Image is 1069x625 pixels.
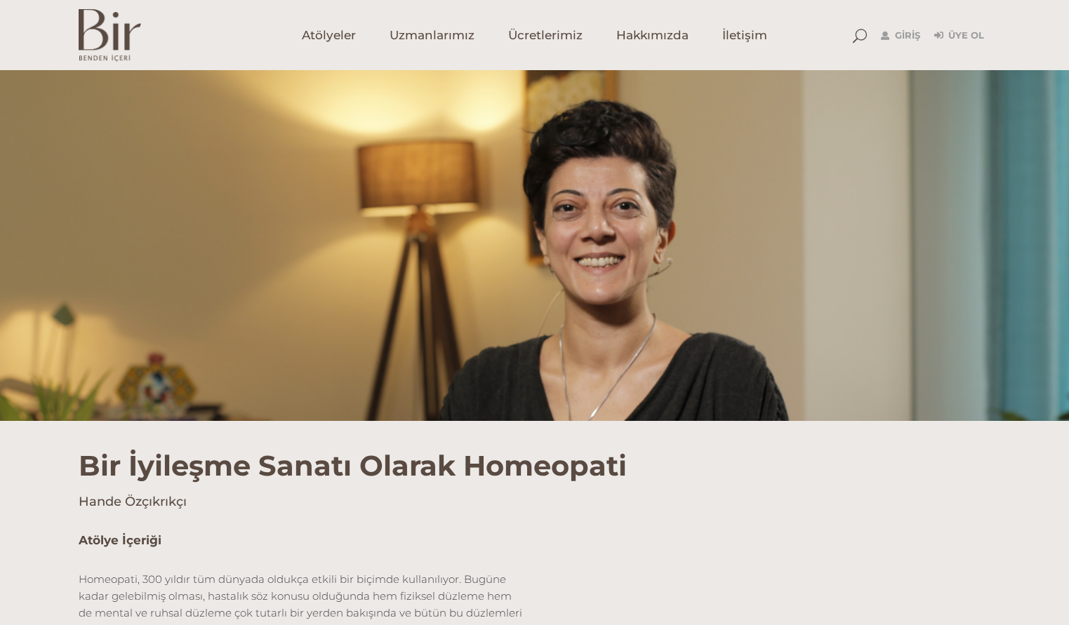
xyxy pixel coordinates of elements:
[302,27,356,43] span: Atölyeler
[79,532,524,550] h5: Atölye İçeriği
[508,27,583,43] span: Ücretlerimiz
[722,27,767,43] span: İletişim
[934,27,984,44] a: Üye Ol
[79,421,991,483] h1: Bir İyileşme Sanatı Olarak Homeopati
[390,27,474,43] span: Uzmanlarımız
[881,27,920,44] a: Giriş
[616,27,689,43] span: Hakkımızda
[79,493,991,511] h4: Hande Özçıkrıkçı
